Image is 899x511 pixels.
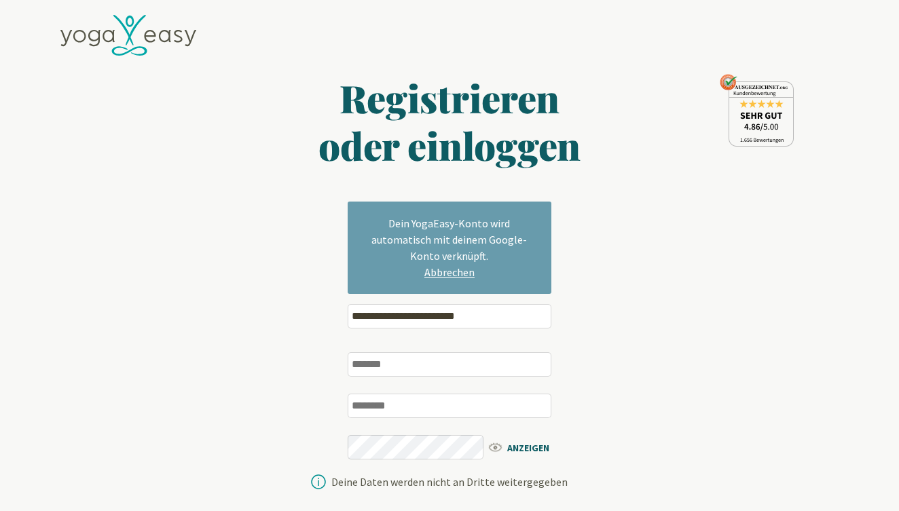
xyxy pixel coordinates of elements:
h1: Registrieren oder einloggen [187,74,712,169]
span: ANZEIGEN [487,438,565,455]
div: Deine Daten werden nicht an Dritte weitergegeben [331,476,568,487]
img: ausgezeichnet_seal.png [720,74,794,147]
a: Abbrechen [361,264,538,280]
div: Dein YogaEasy-Konto wird automatisch mit deinem Google-Konto verknüpft. [348,202,551,294]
